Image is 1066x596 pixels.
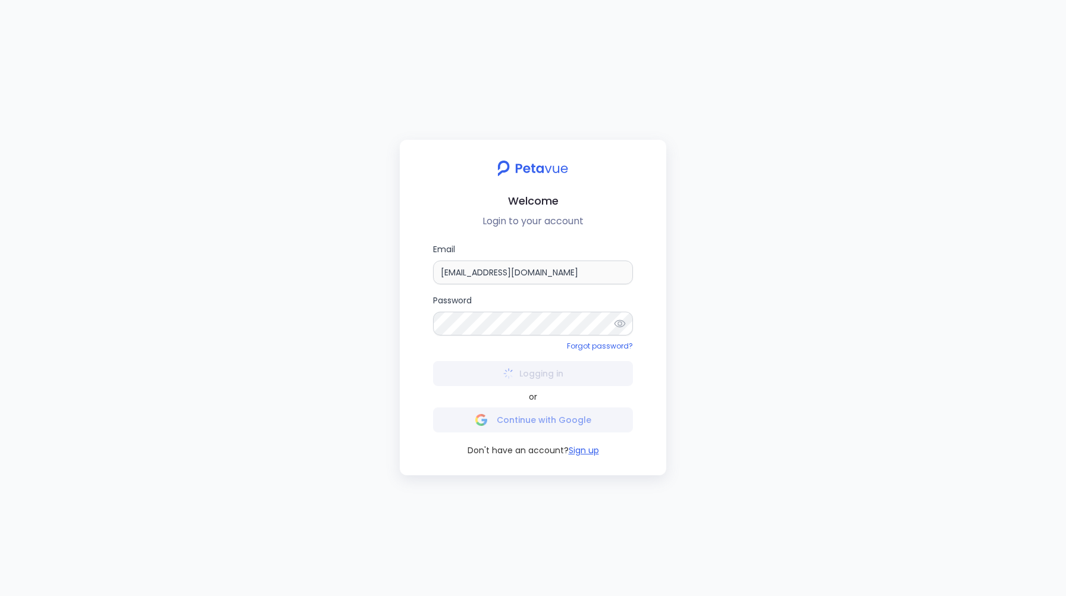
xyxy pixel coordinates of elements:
a: Forgot password? [567,341,633,351]
input: Email [433,261,633,284]
p: Login to your account [409,214,657,228]
img: petavue logo [490,154,576,183]
span: or [529,391,537,403]
button: Sign up [569,444,599,456]
input: Password [433,312,633,335]
h2: Welcome [409,192,657,209]
label: Password [433,294,633,335]
span: Don't have an account? [468,444,569,456]
label: Email [433,243,633,284]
